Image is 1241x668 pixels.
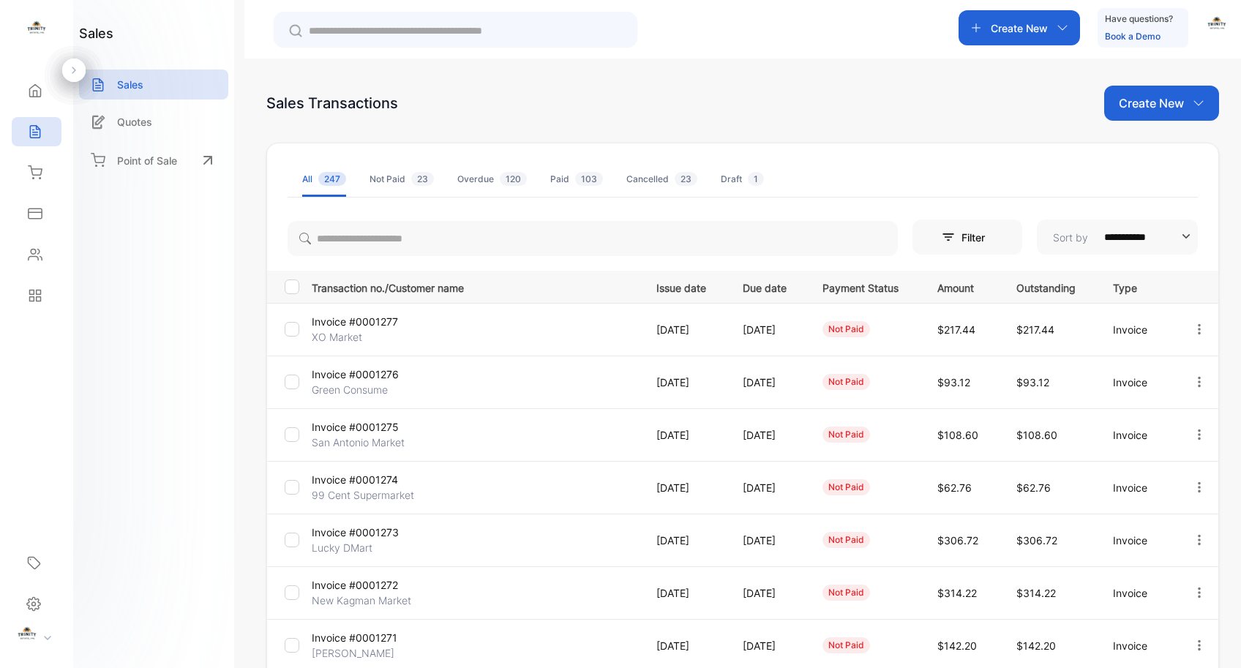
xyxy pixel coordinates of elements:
[822,277,907,296] p: Payment Status
[1113,480,1162,495] p: Invoice
[937,323,975,336] span: $217.44
[822,637,870,653] div: not paid
[1016,277,1083,296] p: Outstanding
[1113,638,1162,653] p: Invoice
[312,645,421,661] p: [PERSON_NAME]
[1113,585,1162,601] p: Invoice
[12,6,56,50] button: Open LiveChat chat widget
[550,173,603,186] div: Paid
[937,429,978,441] span: $108.60
[302,173,346,186] div: All
[822,479,870,495] div: not paid
[1206,10,1228,45] button: avatar
[312,329,421,345] p: XO Market
[1206,15,1228,37] img: avatar
[457,173,527,186] div: Overdue
[312,367,421,382] p: Invoice #0001276
[1105,31,1161,42] a: Book a Demo
[656,427,713,443] p: [DATE]
[312,435,421,450] p: San Antonio Market
[743,375,792,390] p: [DATE]
[117,114,152,130] p: Quotes
[822,374,870,390] div: not paid
[656,277,713,296] p: Issue date
[675,172,697,186] span: 23
[743,427,792,443] p: [DATE]
[822,427,870,443] div: not paid
[937,376,970,389] span: $93.12
[626,173,697,186] div: Cancelled
[822,321,870,337] div: not paid
[743,585,792,601] p: [DATE]
[575,172,603,186] span: 103
[743,480,792,495] p: [DATE]
[312,382,421,397] p: Green Consume
[79,144,228,176] a: Point of Sale
[1016,323,1054,336] span: $217.44
[312,277,638,296] p: Transaction no./Customer name
[1113,427,1162,443] p: Invoice
[79,70,228,100] a: Sales
[312,630,421,645] p: Invoice #0001271
[959,10,1080,45] button: Create New
[312,419,421,435] p: Invoice #0001275
[937,481,972,494] span: $62.76
[318,172,346,186] span: 247
[312,525,421,540] p: Invoice #0001273
[743,277,792,296] p: Due date
[16,625,38,647] img: profile
[656,480,713,495] p: [DATE]
[1016,481,1051,494] span: $62.76
[748,172,764,186] span: 1
[656,375,713,390] p: [DATE]
[117,153,177,168] p: Point of Sale
[937,277,986,296] p: Amount
[117,77,143,92] p: Sales
[937,639,977,652] span: $142.20
[822,585,870,601] div: not paid
[656,638,713,653] p: [DATE]
[1113,277,1162,296] p: Type
[743,638,792,653] p: [DATE]
[1053,230,1088,245] p: Sort by
[312,314,421,329] p: Invoice #0001277
[411,172,434,186] span: 23
[370,173,434,186] div: Not Paid
[1016,639,1056,652] span: $142.20
[79,23,113,43] h1: sales
[1119,94,1184,112] p: Create New
[721,173,764,186] div: Draft
[1016,429,1057,441] span: $108.60
[656,533,713,548] p: [DATE]
[822,532,870,548] div: not paid
[1016,534,1057,547] span: $306.72
[1016,376,1049,389] span: $93.12
[1113,375,1162,390] p: Invoice
[312,577,421,593] p: Invoice #0001272
[1113,533,1162,548] p: Invoice
[743,533,792,548] p: [DATE]
[1113,322,1162,337] p: Invoice
[1037,219,1198,255] button: Sort by
[1105,12,1173,26] p: Have questions?
[937,534,978,547] span: $306.72
[500,172,527,186] span: 120
[312,472,421,487] p: Invoice #0001274
[26,19,48,41] img: logo
[1016,587,1056,599] span: $314.22
[991,20,1048,36] p: Create New
[266,92,398,114] div: Sales Transactions
[937,587,977,599] span: $314.22
[312,487,421,503] p: 99 Cent Supermarket
[656,322,713,337] p: [DATE]
[79,107,228,137] a: Quotes
[656,585,713,601] p: [DATE]
[743,322,792,337] p: [DATE]
[312,593,421,608] p: New Kagman Market
[1104,86,1219,121] button: Create New
[312,540,421,555] p: Lucky DMart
